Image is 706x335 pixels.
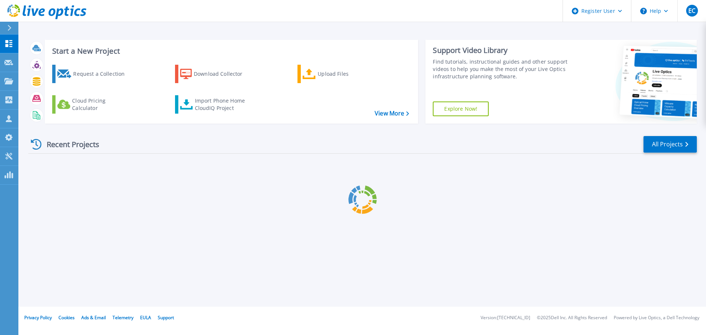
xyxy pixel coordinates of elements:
li: Version: [TECHNICAL_ID] [481,316,530,320]
div: Import Phone Home CloudIQ Project [195,97,252,112]
a: View More [375,110,409,117]
h3: Start a New Project [52,47,409,55]
div: Download Collector [194,67,253,81]
div: Recent Projects [28,135,109,153]
div: Request a Collection [73,67,132,81]
a: All Projects [643,136,697,153]
span: EC [688,8,695,14]
li: Powered by Live Optics, a Dell Technology [614,316,699,320]
div: Cloud Pricing Calculator [72,97,131,112]
div: Upload Files [318,67,377,81]
a: Telemetry [113,314,133,321]
div: Support Video Library [433,46,571,55]
li: © 2025 Dell Inc. All Rights Reserved [537,316,607,320]
a: Privacy Policy [24,314,52,321]
a: Request a Collection [52,65,134,83]
a: Ads & Email [81,314,106,321]
a: EULA [140,314,151,321]
a: Explore Now! [433,101,489,116]
div: Find tutorials, instructional guides and other support videos to help you make the most of your L... [433,58,571,80]
a: Cloud Pricing Calculator [52,95,134,114]
a: Cookies [58,314,75,321]
a: Download Collector [175,65,257,83]
a: Support [158,314,174,321]
a: Upload Files [297,65,379,83]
